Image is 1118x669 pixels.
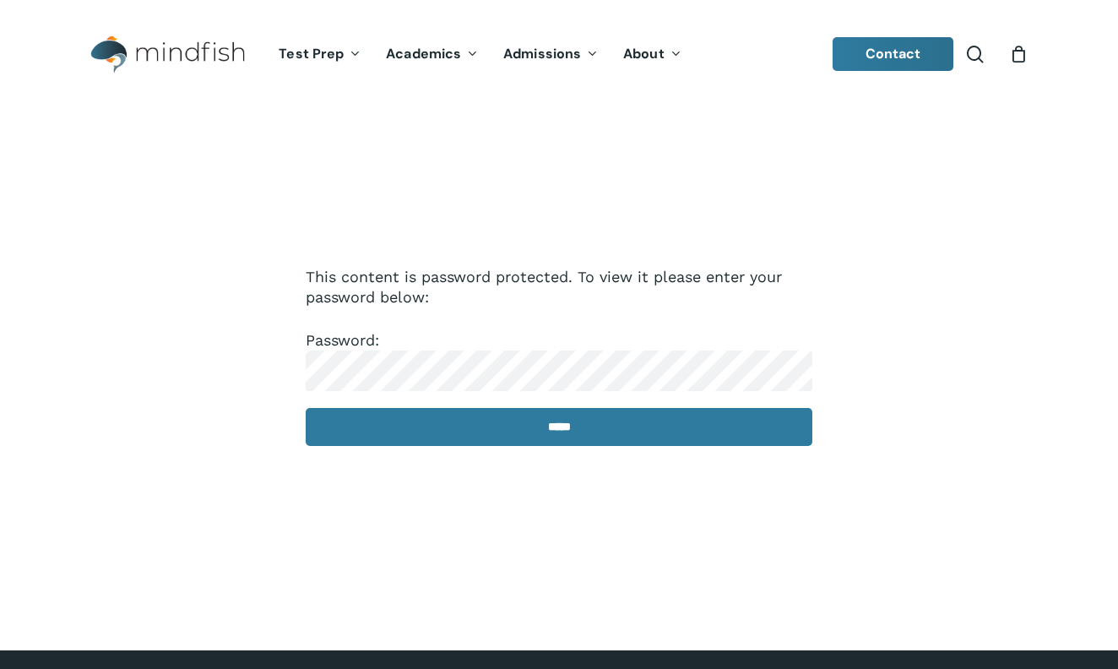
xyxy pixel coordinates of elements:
label: Password: [306,331,812,378]
span: Admissions [503,45,581,63]
span: Test Prep [279,45,344,63]
span: Academics [386,45,461,63]
a: Test Prep [266,47,373,62]
a: Admissions [491,47,611,62]
p: This content is password protected. To view it please enter your password below: [306,267,812,330]
a: About [611,47,694,62]
nav: Main Menu [266,23,693,86]
span: About [623,45,665,63]
a: Contact [833,37,954,71]
span: Contact [866,45,921,63]
a: Academics [373,47,491,62]
input: Password: [306,351,812,391]
header: Main Menu [68,23,1050,86]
